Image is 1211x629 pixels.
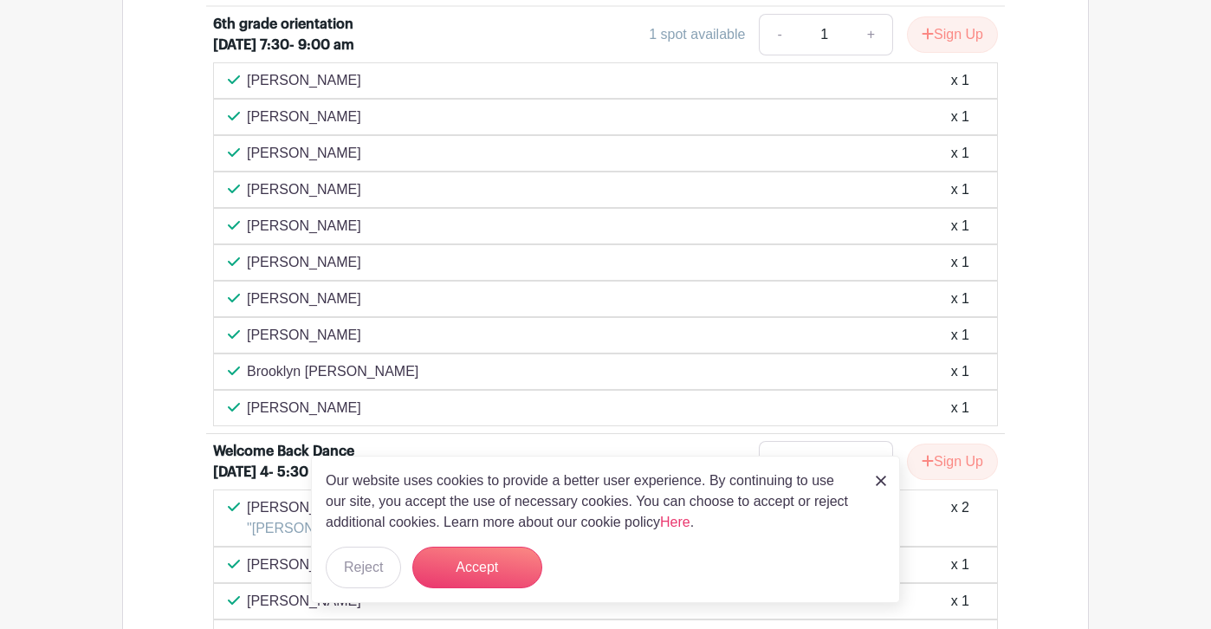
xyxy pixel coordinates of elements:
p: Brooklyn [PERSON_NAME] [247,361,418,382]
a: - [759,14,799,55]
p: [PERSON_NAME] [247,143,361,164]
p: Our website uses cookies to provide a better user experience. By continuing to use our site, you ... [326,470,858,533]
div: x 1 [951,591,969,612]
div: x 1 [951,252,969,273]
p: [PERSON_NAME] [247,554,361,575]
img: close_button-5f87c8562297e5c2d7936805f587ecaba9071eb48480494691a3f1689db116b3.svg [876,476,886,486]
a: + [850,441,893,483]
p: [PERSON_NAME] [247,70,361,91]
a: + [850,14,893,55]
div: Welcome Back Dance [DATE] 4- 5:30 PM [213,441,389,483]
p: [PERSON_NAME] [247,107,361,127]
a: - [759,441,799,483]
p: [PERSON_NAME] [247,591,361,612]
p: "[PERSON_NAME]" [247,518,371,539]
p: [PERSON_NAME] [247,179,361,200]
div: x 1 [951,325,969,346]
p: [PERSON_NAME] [247,289,361,309]
div: x 1 [951,216,969,237]
p: [PERSON_NAME] [247,216,361,237]
p: [PERSON_NAME] [247,252,361,273]
div: x 1 [951,289,969,309]
div: x 1 [951,398,969,418]
div: 1 spot available [649,451,745,472]
div: x 2 [951,497,969,539]
button: Sign Up [907,444,998,480]
button: Accept [412,547,542,588]
p: [PERSON_NAME] [247,497,371,518]
div: x 1 [951,107,969,127]
div: x 1 [951,70,969,91]
div: 6th grade orientation [DATE] 7:30- 9:00 am [213,14,389,55]
a: Here [660,515,690,529]
p: [PERSON_NAME] [247,398,361,418]
div: x 1 [951,143,969,164]
div: x 1 [951,179,969,200]
button: Sign Up [907,16,998,53]
p: [PERSON_NAME] [247,325,361,346]
button: Reject [326,547,401,588]
div: x 1 [951,554,969,575]
div: 1 spot available [649,24,745,45]
div: x 1 [951,361,969,382]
